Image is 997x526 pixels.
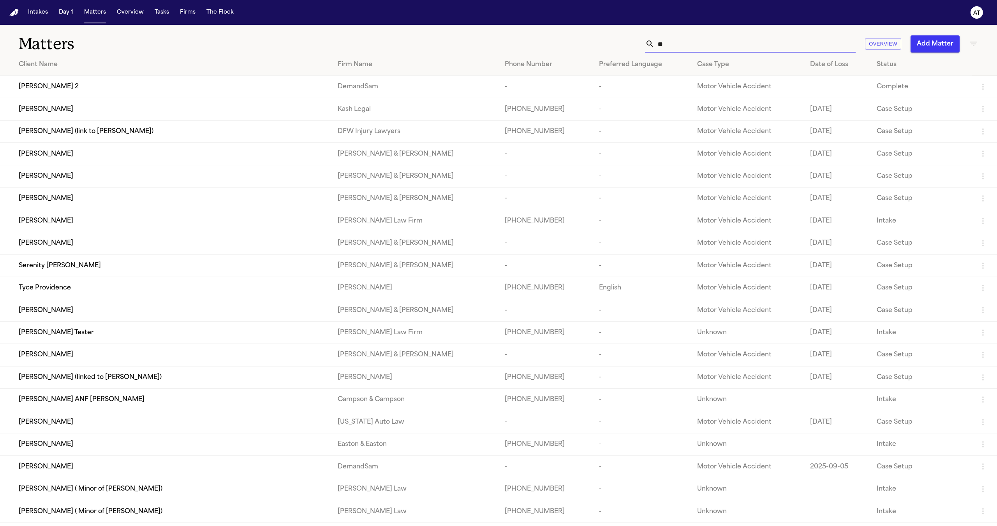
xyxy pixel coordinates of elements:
[56,5,76,19] button: Day 1
[870,389,972,411] td: Intake
[19,82,79,91] span: [PERSON_NAME] 2
[804,411,870,433] td: [DATE]
[691,344,804,366] td: Motor Vehicle Accident
[593,321,691,344] td: -
[870,344,972,366] td: Case Setup
[804,165,870,187] td: [DATE]
[691,389,804,411] td: Unknown
[498,389,593,411] td: [PHONE_NUMBER]
[870,500,972,522] td: Intake
[870,411,972,433] td: Case Setup
[593,299,691,321] td: -
[593,344,691,366] td: -
[81,5,109,19] a: Matters
[593,188,691,210] td: -
[870,254,972,277] td: Case Setup
[177,5,199,19] button: Firms
[331,433,498,456] td: Easton & Easton
[498,411,593,433] td: -
[19,216,73,226] span: [PERSON_NAME]
[870,478,972,500] td: Intake
[19,34,309,54] h1: Matters
[691,456,804,478] td: Motor Vehicle Accident
[331,500,498,522] td: [PERSON_NAME] Law
[870,433,972,456] td: Intake
[19,238,73,248] span: [PERSON_NAME]
[505,60,587,69] div: Phone Number
[870,277,972,299] td: Case Setup
[331,456,498,478] td: DemandSam
[19,440,73,449] span: [PERSON_NAME]
[9,9,19,16] a: Home
[498,277,593,299] td: [PHONE_NUMBER]
[691,76,804,98] td: Motor Vehicle Accident
[593,232,691,254] td: -
[19,417,73,427] span: [PERSON_NAME]
[691,254,804,277] td: Motor Vehicle Accident
[19,484,162,494] span: [PERSON_NAME] ( Minor of [PERSON_NAME])
[870,188,972,210] td: Case Setup
[498,366,593,388] td: [PHONE_NUMBER]
[691,98,804,120] td: Motor Vehicle Accident
[331,321,498,344] td: [PERSON_NAME] Law Firm
[593,500,691,522] td: -
[331,366,498,388] td: [PERSON_NAME]
[593,389,691,411] td: -
[498,188,593,210] td: -
[697,60,798,69] div: Case Type
[19,261,101,270] span: Serenity [PERSON_NAME]
[691,500,804,522] td: Unknown
[19,60,325,69] div: Client Name
[19,172,73,181] span: [PERSON_NAME]
[691,232,804,254] td: Motor Vehicle Accident
[804,210,870,232] td: [DATE]
[804,366,870,388] td: [DATE]
[498,143,593,165] td: -
[19,306,73,315] span: [PERSON_NAME]
[804,456,870,478] td: 2025-09-05
[331,76,498,98] td: DemandSam
[804,277,870,299] td: [DATE]
[331,188,498,210] td: [PERSON_NAME] & [PERSON_NAME]
[593,210,691,232] td: -
[19,373,162,382] span: [PERSON_NAME] (linked to [PERSON_NAME])
[331,143,498,165] td: [PERSON_NAME] & [PERSON_NAME]
[870,210,972,232] td: Intake
[498,478,593,500] td: [PHONE_NUMBER]
[331,478,498,500] td: [PERSON_NAME] Law
[114,5,147,19] a: Overview
[331,389,498,411] td: Campson & Campson
[498,76,593,98] td: -
[870,456,972,478] td: Case Setup
[498,98,593,120] td: [PHONE_NUMBER]
[691,165,804,187] td: Motor Vehicle Accident
[331,411,498,433] td: [US_STATE] Auto Law
[593,165,691,187] td: -
[331,299,498,321] td: [PERSON_NAME] & [PERSON_NAME]
[877,60,966,69] div: Status
[331,165,498,187] td: [PERSON_NAME] & [PERSON_NAME]
[804,344,870,366] td: [DATE]
[19,462,73,472] span: [PERSON_NAME]
[331,210,498,232] td: [PERSON_NAME] Law Firm
[804,232,870,254] td: [DATE]
[19,283,71,293] span: Tyce Providence
[25,5,51,19] button: Intakes
[203,5,237,19] button: The Flock
[599,60,685,69] div: Preferred Language
[331,232,498,254] td: [PERSON_NAME] & [PERSON_NAME]
[870,143,972,165] td: Case Setup
[19,127,153,136] span: [PERSON_NAME] (link to [PERSON_NAME])
[804,299,870,321] td: [DATE]
[870,321,972,344] td: Intake
[593,98,691,120] td: -
[593,456,691,478] td: -
[593,277,691,299] td: English
[691,366,804,388] td: Motor Vehicle Accident
[691,478,804,500] td: Unknown
[498,321,593,344] td: [PHONE_NUMBER]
